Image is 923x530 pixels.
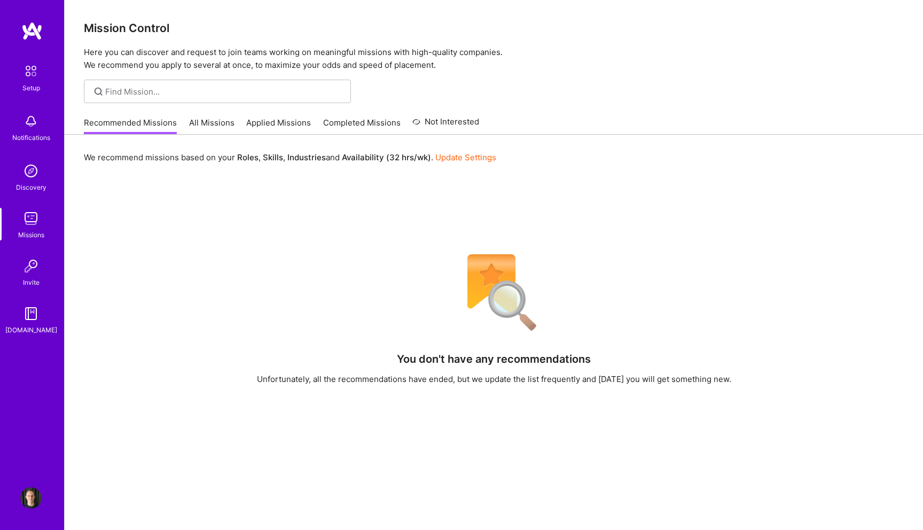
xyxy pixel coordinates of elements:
b: Availability (32 hrs/wk) [342,152,431,162]
img: User Avatar [20,487,42,509]
div: Unfortunately, all the recommendations have ended, but we update the list frequently and [DATE] y... [257,373,731,385]
div: Missions [18,229,44,240]
div: [DOMAIN_NAME] [5,324,57,336]
b: Roles [237,152,259,162]
input: Find Mission... [105,86,343,97]
img: discovery [20,160,42,182]
p: We recommend missions based on your , , and . [84,152,496,163]
p: Here you can discover and request to join teams working on meaningful missions with high-quality ... [84,46,904,72]
div: Notifications [12,132,50,143]
i: icon SearchGrey [92,85,105,98]
h4: You don't have any recommendations [397,353,591,365]
a: Completed Missions [323,117,401,135]
a: Recommended Missions [84,117,177,135]
img: setup [20,60,42,82]
img: Invite [20,255,42,277]
img: No Results [449,247,539,338]
a: All Missions [189,117,234,135]
div: Discovery [16,182,46,193]
a: Not Interested [412,115,479,135]
b: Industries [287,152,326,162]
a: Applied Missions [246,117,311,135]
a: User Avatar [18,487,44,509]
b: Skills [263,152,283,162]
img: bell [20,111,42,132]
img: guide book [20,303,42,324]
img: logo [21,21,43,41]
img: teamwork [20,208,42,229]
a: Update Settings [435,152,496,162]
h3: Mission Control [84,21,904,35]
div: Setup [22,82,40,93]
div: Invite [23,277,40,288]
